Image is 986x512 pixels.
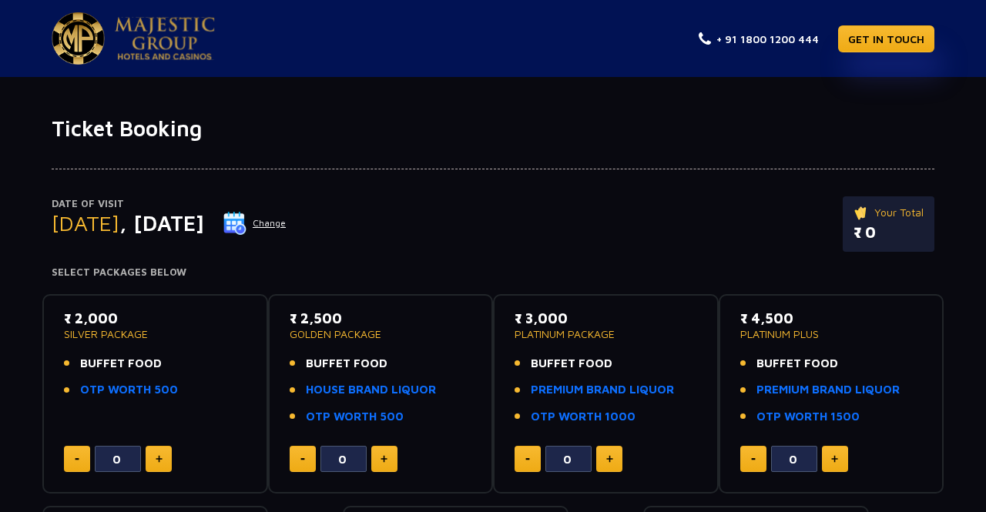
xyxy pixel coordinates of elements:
[156,455,163,463] img: plus
[115,17,215,60] img: Majestic Pride
[119,210,204,236] span: , [DATE]
[52,210,119,236] span: [DATE]
[515,308,697,329] p: ₹ 3,000
[531,381,674,399] a: PREMIUM BRAND LIQUOR
[751,458,756,460] img: minus
[756,381,900,399] a: PREMIUM BRAND LIQUOR
[306,355,387,373] span: BUFFET FOOD
[531,355,612,373] span: BUFFET FOOD
[80,381,178,399] a: OTP WORTH 500
[300,458,305,460] img: minus
[381,455,387,463] img: plus
[606,455,613,463] img: plus
[306,381,436,399] a: HOUSE BRAND LIQUOR
[64,329,246,340] p: SILVER PACKAGE
[75,458,79,460] img: minus
[515,329,697,340] p: PLATINUM PACKAGE
[52,266,934,279] h4: Select Packages Below
[756,408,860,426] a: OTP WORTH 1500
[854,204,924,221] p: Your Total
[306,408,404,426] a: OTP WORTH 500
[223,211,287,236] button: Change
[290,329,472,340] p: GOLDEN PACKAGE
[531,408,636,426] a: OTP WORTH 1000
[80,355,162,373] span: BUFFET FOOD
[838,25,934,52] a: GET IN TOUCH
[525,458,530,460] img: minus
[740,329,923,340] p: PLATINUM PLUS
[699,31,819,47] a: + 91 1800 1200 444
[756,355,838,373] span: BUFFET FOOD
[854,221,924,244] p: ₹ 0
[52,12,105,65] img: Majestic Pride
[64,308,246,329] p: ₹ 2,000
[52,196,287,212] p: Date of Visit
[831,455,838,463] img: plus
[52,115,934,142] h1: Ticket Booking
[740,308,923,329] p: ₹ 4,500
[290,308,472,329] p: ₹ 2,500
[854,204,870,221] img: ticket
